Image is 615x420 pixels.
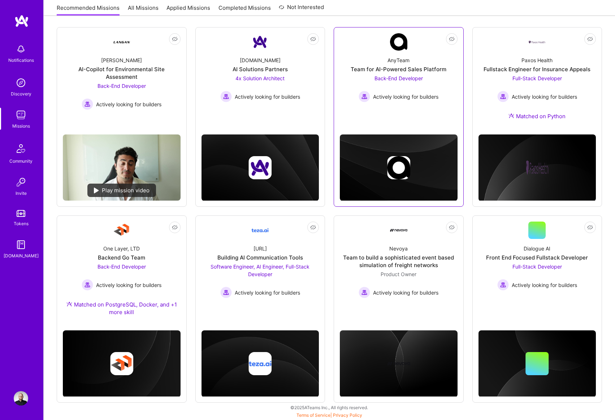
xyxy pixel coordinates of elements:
[101,56,142,64] div: [PERSON_NAME]
[508,112,566,120] div: Matched on Python
[340,330,458,397] img: cover
[63,301,181,316] div: Matched on PostgreSQL, Docker, and +1 more skill
[296,412,362,418] span: |
[248,156,272,179] img: Company logo
[512,263,562,270] span: Full-Stack Developer
[340,222,458,306] a: Company LogoNevoyaTeam to build a sophisticated event based simulation of freight networksProduct...
[587,36,593,42] i: icon EyeClosed
[57,4,120,16] a: Recommended Missions
[254,245,267,252] div: [URL]
[14,14,29,27] img: logo
[14,175,28,189] img: Invite
[497,279,509,291] img: Actively looking for builders
[66,301,72,307] img: Ateam Purple Icon
[220,287,232,298] img: Actively looking for builders
[251,222,269,239] img: Company Logo
[14,220,29,227] div: Tokens
[389,245,408,252] div: Nevoya
[351,65,446,73] div: Team for AI-Powered Sales Platform
[82,98,93,110] img: Actively looking for builders
[449,36,455,42] i: icon EyeClosed
[110,352,133,375] img: Company logo
[63,134,181,201] img: No Mission
[16,189,27,197] div: Invite
[218,4,271,16] a: Completed Missions
[484,65,590,73] div: Fullstack Engineer for Insurance Appeals
[235,289,300,296] span: Actively looking for builders
[478,134,596,201] img: cover
[478,222,596,306] a: Dialogue AIFront End Focused Fullstack DeveloperFull-Stack Developer Actively looking for builder...
[340,134,458,201] img: cover
[11,90,31,98] div: Discovery
[63,33,181,129] a: Company Logo[PERSON_NAME]AI-Copilot for Environmental Site AssessmentBack-End Developer Actively ...
[82,279,93,291] img: Actively looking for builders
[8,56,34,64] div: Notifications
[512,93,577,100] span: Actively looking for builders
[172,224,178,230] i: icon EyeClosed
[217,254,303,261] div: Building AI Communication Tools
[387,56,410,64] div: AnyTeam
[587,224,593,230] i: icon EyeClosed
[98,83,146,89] span: Back-End Developer
[63,65,181,81] div: AI-Copilot for Environmental Site Assessment
[381,271,416,277] span: Product Owner
[4,252,39,260] div: [DOMAIN_NAME]
[310,36,316,42] i: icon EyeClosed
[14,237,28,252] img: guide book
[279,3,324,16] a: Not Interested
[14,42,28,56] img: bell
[12,122,30,130] div: Missions
[478,330,596,397] img: cover
[296,412,330,418] a: Terms of Service
[43,398,615,416] div: © 2025 ATeams Inc., All rights reserved.
[96,100,161,108] span: Actively looking for builders
[113,222,130,239] img: Company Logo
[94,188,99,193] img: play
[373,93,438,100] span: Actively looking for builders
[340,33,458,114] a: Company LogoAnyTeamTeam for AI-Powered Sales PlatformBack-End Developer Actively looking for buil...
[310,224,316,230] i: icon EyeClosed
[12,391,30,406] a: User Avatar
[373,289,438,296] span: Actively looking for builders
[486,254,588,261] div: Front End Focused Fullstack Developer
[359,287,370,298] img: Actively looking for builders
[202,330,319,397] img: cover
[63,330,181,397] img: cover
[17,210,25,217] img: tokens
[497,91,509,102] img: Actively looking for builders
[12,140,30,157] img: Community
[98,263,146,270] span: Back-End Developer
[14,76,28,90] img: discovery
[521,56,553,64] div: Paxos Health
[9,157,33,165] div: Community
[478,33,596,129] a: Company LogoPaxos HealthFullstack Engineer for Insurance AppealsFull-Stack Developer Actively loo...
[14,108,28,122] img: teamwork
[251,33,269,51] img: Company Logo
[202,33,319,114] a: Company Logo[DOMAIN_NAME]AI Solutions Partners4x Solution Architect Actively looking for builders...
[63,222,181,325] a: Company LogoOne Layer, LTDBackend Go TeamBack-End Developer Actively looking for buildersActively...
[390,33,407,51] img: Company Logo
[87,184,156,197] div: Play mission video
[211,263,309,277] span: Software Engineer, AI Engineer, Full-Stack Developer
[340,254,458,269] div: Team to build a sophisticated event based simulation of freight networks
[113,33,130,51] img: Company Logo
[512,75,562,81] span: Full-Stack Developer
[248,352,272,375] img: Company logo
[128,4,159,16] a: All Missions
[235,93,300,100] span: Actively looking for builders
[359,91,370,102] img: Actively looking for builders
[172,36,178,42] i: icon EyeClosed
[103,245,140,252] div: One Layer, LTD
[202,222,319,306] a: Company Logo[URL]Building AI Communication ToolsSoftware Engineer, AI Engineer, Full-Stack Develo...
[387,156,410,179] img: Company logo
[525,156,549,179] img: Company logo
[235,75,285,81] span: 4x Solution Architect
[374,75,423,81] span: Back-End Developer
[96,281,161,289] span: Actively looking for builders
[98,254,145,261] div: Backend Go Team
[333,412,362,418] a: Privacy Policy
[233,65,288,73] div: AI Solutions Partners
[512,281,577,289] span: Actively looking for builders
[240,56,281,64] div: [DOMAIN_NAME]
[508,113,514,119] img: Ateam Purple Icon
